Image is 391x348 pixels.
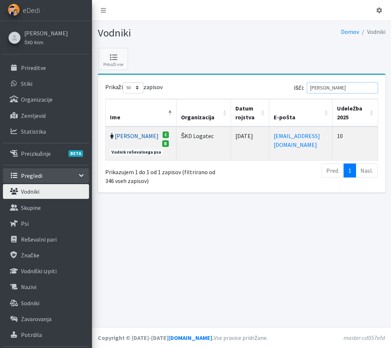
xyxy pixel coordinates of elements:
[3,76,89,91] a: Stiki
[3,168,89,183] a: Pregledi
[21,236,57,243] p: Reševalni pari
[21,299,39,307] p: Sodniki
[231,127,269,160] td: [DATE]
[24,29,68,38] a: [PERSON_NAME]
[168,334,212,341] a: [DOMAIN_NAME]
[21,252,39,259] p: Značke
[21,267,57,275] p: Vodniški izpiti
[24,39,43,45] small: ŠKD Krim
[344,334,385,341] em: master-cd057efd
[21,283,36,291] p: Nazivi
[21,150,51,157] p: Preizkušnje
[21,204,41,211] p: Skupine
[274,132,320,148] a: [EMAIL_ADDRESS][DOMAIN_NAME]
[3,327,89,342] a: Potrdila
[105,163,216,186] div: Prikazujem 1 do 1 od 1 zapisov (filtrirano od 346 vseh zapisov)
[359,27,385,37] li: Vodniki
[3,60,89,75] a: Prireditve
[21,172,42,179] p: Pregledi
[21,96,53,103] p: Organizacije
[333,99,378,127] th: Udeležba 2025: vključite za naraščujoči sort
[8,4,20,16] img: eDedi
[105,82,163,94] label: Prikaži zapisov
[307,82,378,94] input: Išči:
[115,132,159,140] a: [PERSON_NAME]
[341,28,359,35] a: Domov
[92,327,391,348] footer: Vse pravice pridržane.
[344,164,356,177] a: 1
[98,334,214,341] strong: Copyright © [DATE]-[DATE] .
[3,312,89,326] a: Zavarovanja
[163,131,169,138] span: C
[3,280,89,294] a: Nazivi
[106,99,177,127] th: Ime: vključite za padajoči sort
[3,264,89,278] a: Vodniški izpiti
[23,5,40,16] span: eDedi
[3,296,89,310] a: Sodniki
[21,315,51,323] p: Zavarovanja
[21,188,39,195] p: Vodniki
[24,38,68,46] a: ŠKD Krim
[269,99,333,127] th: E-pošta: vključite za naraščujoči sort
[21,331,42,338] p: Potrdila
[21,220,29,227] p: Psi
[110,149,163,155] span: Vodnik reševalnega psa
[3,248,89,263] a: Značke
[21,64,46,71] p: Prireditve
[21,128,46,135] p: Statistika
[231,99,269,127] th: Datum rojstva: vključite za naraščujoči sort
[98,27,239,39] h1: Vodniki
[3,216,89,231] a: Psi
[333,127,378,160] td: 10
[3,184,89,199] a: Vodniki
[294,82,378,94] label: Išči:
[177,127,231,160] td: ŠKD Logatec
[3,232,89,247] a: Reševalni pari
[3,200,89,215] a: Skupine
[3,124,89,139] a: Statistika
[123,82,143,94] select: Prikažizapisov
[3,92,89,107] a: Organizacije
[68,150,83,157] span: BETA
[3,108,89,123] a: Zemljevid
[21,112,46,119] p: Zemljevid
[21,80,32,87] p: Stiki
[177,99,231,127] th: Organizacija: vključite za naraščujoči sort
[99,48,128,70] a: Prikaži vse
[3,146,89,161] a: PreizkušnjeBETA
[162,140,169,147] span: B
